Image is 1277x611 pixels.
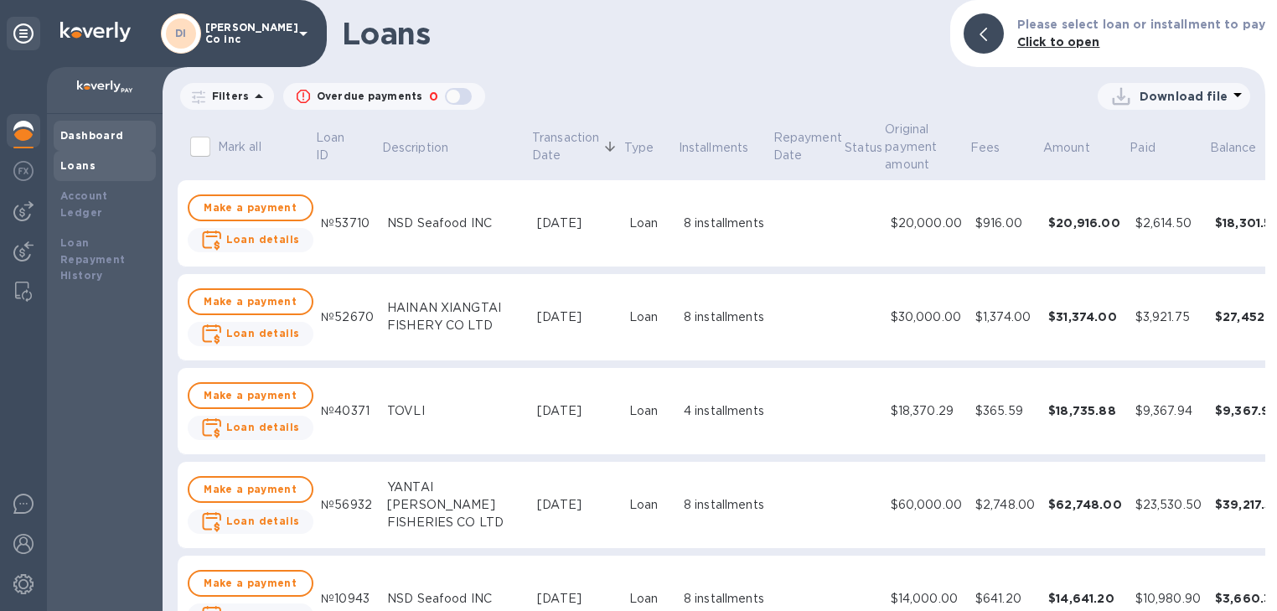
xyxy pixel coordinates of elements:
[537,308,616,326] div: [DATE]
[226,327,300,339] b: Loan details
[283,83,485,110] button: Overdue payments0
[975,496,1035,514] div: $2,748.00
[13,161,34,181] img: Foreign exchange
[203,479,298,500] span: Make a payment
[624,139,676,157] span: Type
[891,308,962,326] div: $30,000.00
[205,22,289,45] p: [PERSON_NAME] Co inc
[205,89,249,103] p: Filters
[1135,590,1202,608] div: $10,980.90
[188,228,313,252] button: Loan details
[1048,496,1122,513] div: $62,748.00
[629,590,670,608] div: Loan
[321,590,374,608] div: №10943
[1135,496,1202,514] div: $23,530.50
[885,121,967,173] span: Original payment amount
[1135,402,1202,420] div: $9,367.94
[684,308,765,326] div: 8 installments
[624,139,654,157] p: Type
[1130,139,1177,157] span: Paid
[60,236,126,282] b: Loan Repayment History
[226,421,300,433] b: Loan details
[891,496,962,514] div: $60,000.00
[1135,215,1202,232] div: $2,614.50
[970,139,1000,157] p: Fees
[1017,18,1265,31] b: Please select loan or installment to pay
[1130,139,1156,157] p: Paid
[885,121,945,173] p: Original payment amount
[321,215,374,232] div: №53710
[188,476,313,503] button: Make a payment
[1140,88,1228,105] p: Download file
[60,22,131,42] img: Logo
[218,138,261,156] p: Mark all
[188,382,313,409] button: Make a payment
[188,322,313,346] button: Loan details
[321,496,374,514] div: №56932
[1135,308,1202,326] div: $3,921.75
[175,27,187,39] b: DI
[203,386,298,406] span: Make a payment
[629,402,670,420] div: Loan
[321,308,374,326] div: №52670
[845,139,882,157] p: Status
[684,496,765,514] div: 8 installments
[226,233,300,246] b: Loan details
[679,139,771,157] span: Installments
[188,194,313,221] button: Make a payment
[7,17,40,50] div: Unpin categories
[629,496,670,514] div: Loan
[537,215,616,232] div: [DATE]
[537,496,616,514] div: [DATE]
[203,292,298,312] span: Make a payment
[891,215,962,232] div: $20,000.00
[537,590,616,608] div: [DATE]
[316,129,379,164] span: Loan ID
[387,590,524,608] div: NSD Seafood INC
[1048,402,1122,419] div: $18,735.88
[1210,139,1257,157] p: Balance
[321,402,374,420] div: №40371
[429,88,438,106] p: 0
[317,89,422,104] p: Overdue payments
[203,198,298,218] span: Make a payment
[60,159,96,172] b: Loans
[188,416,313,440] button: Loan details
[382,139,448,157] p: Description
[188,570,313,597] button: Make a payment
[891,590,962,608] div: $14,000.00
[382,139,470,157] span: Description
[226,515,300,527] b: Loan details
[537,402,616,420] div: [DATE]
[203,573,298,593] span: Make a payment
[60,129,124,142] b: Dashboard
[1048,590,1122,607] div: $14,641.20
[1048,215,1122,231] div: $20,916.00
[387,215,524,232] div: NSD Seafood INC
[773,129,842,164] p: Repayment Date
[970,139,1022,157] span: Fees
[1017,35,1100,49] b: Click to open
[684,402,765,420] div: 4 installments
[387,402,524,420] div: TOVLI
[975,590,1035,608] div: $641.20
[629,215,670,232] div: Loan
[316,129,357,164] p: Loan ID
[629,308,670,326] div: Loan
[1048,308,1122,325] div: $31,374.00
[1043,139,1090,157] p: Amount
[532,129,599,164] p: Transaction Date
[387,299,524,334] div: HAINAN XIANGTAI FISHERY CO LTD
[188,510,313,534] button: Loan details
[684,590,765,608] div: 8 installments
[532,129,621,164] span: Transaction Date
[679,139,749,157] p: Installments
[1043,139,1112,157] span: Amount
[387,479,524,531] div: YANTAI [PERSON_NAME] FISHERIES CO LTD
[60,189,108,219] b: Account Ledger
[975,308,1035,326] div: $1,374.00
[975,402,1035,420] div: $365.59
[891,402,962,420] div: $18,370.29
